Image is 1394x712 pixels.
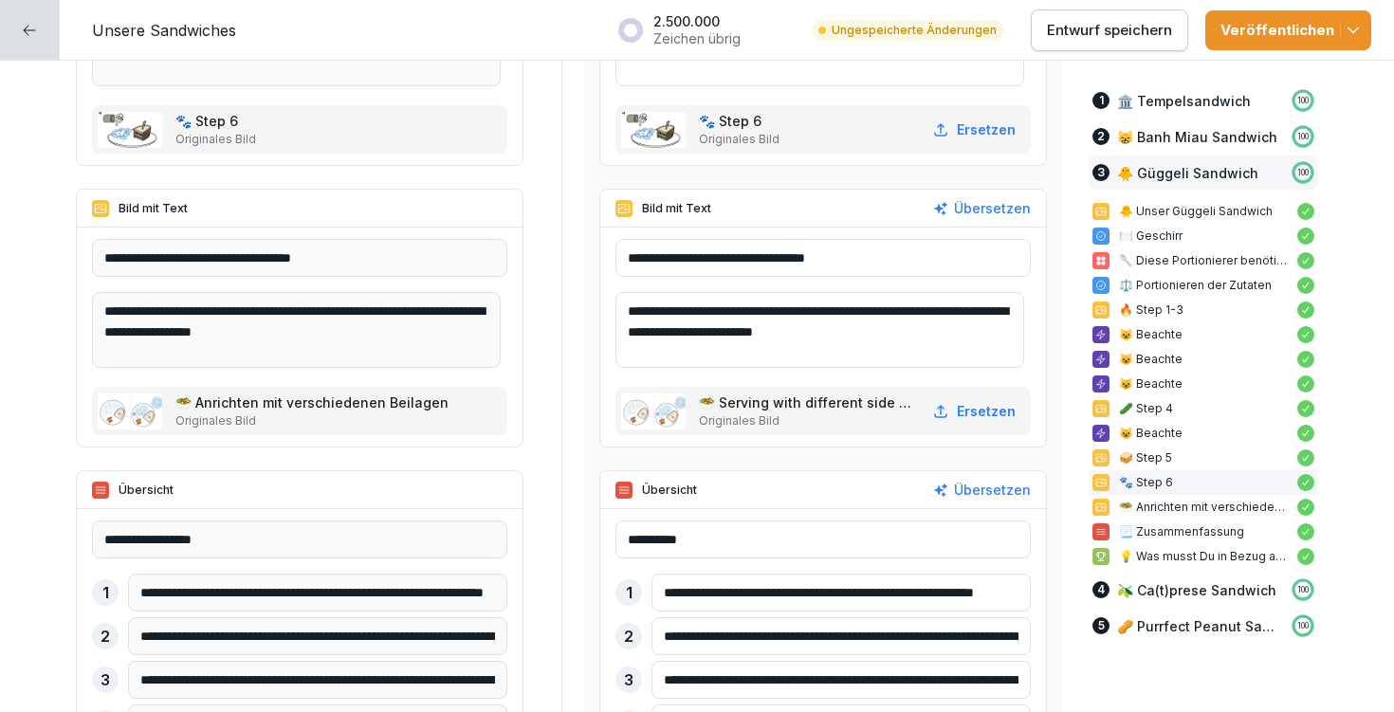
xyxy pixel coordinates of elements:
p: 😺 Beachte [1119,425,1288,442]
p: 😺 Beachte [1119,375,1288,393]
p: 😺 Beachte [1119,326,1288,343]
p: 🔥 Step 1-3 [1119,301,1288,319]
p: 100 [1297,620,1309,631]
p: 🥗 Anrichten mit verschiedenen Beilagen [175,393,452,412]
p: Übersicht [642,482,697,499]
p: 🐾 Step 6 [699,111,780,131]
p: Originales Bild [175,131,256,148]
img: skwi0p6q0piq9t7c3b4r8ar3.png [98,393,162,429]
div: 2 [615,623,642,649]
div: 1 [92,579,119,606]
p: 🍽️ Geschirr [1119,228,1288,245]
p: 🥪 Step 5 [1119,449,1288,466]
p: Übersicht [119,482,174,499]
button: 2.500.000Zeichen übrig [608,6,796,54]
div: 2 [1092,128,1110,145]
img: adn6alirrj3jvsr7dptjid5z.png [621,112,686,148]
p: 100 [1297,167,1309,178]
p: 🐥 Güggeli Sandwich [1117,163,1258,183]
div: 2 [92,623,119,649]
button: Übersetzen [933,480,1031,501]
div: 5 [1092,617,1110,634]
p: Ungespeicherte Änderungen [832,22,997,39]
div: Veröffentlichen [1220,20,1356,41]
p: 🥜 Purrfect Peanut Sandwich [1117,616,1282,636]
p: 😺 Beachte [1119,351,1288,368]
p: 📃 Zusammenfassung [1119,523,1288,540]
p: Originales Bild [699,412,919,429]
p: 🥄 Diese Portionierer benötigst Du: [1119,252,1288,269]
p: 🏛️ Tempelsandwich [1117,91,1251,111]
button: Übersetzen [933,198,1031,219]
div: 3 [1092,164,1110,181]
button: Veröffentlichen [1205,10,1371,50]
div: 4 [1092,581,1110,598]
p: 2.500.000 [653,13,741,30]
p: Entwurf speichern [1047,20,1172,41]
p: 🥗 Anrichten mit verschiedenen Beilagen [1119,499,1288,516]
p: ⚖️ Portionieren der Zutaten [1119,277,1288,294]
p: Originales Bild [699,131,780,148]
p: 100 [1297,584,1309,595]
p: 100 [1297,131,1309,142]
p: Originales Bild [175,412,452,429]
p: 💡 Was musst Du in Bezug auf die Guerkamole beachten? [1119,548,1288,565]
p: 🥒 Step 4 [1119,400,1288,417]
div: 1 [615,579,642,606]
p: Bild mit Text [119,200,188,217]
button: Entwurf speichern [1031,9,1188,51]
p: Ersetzen [957,119,1016,139]
p: Bild mit Text [642,200,711,217]
p: 🐾 Step 6 [175,111,256,131]
p: 🥗 Serving with different side dishes [699,393,919,412]
p: 🫒 Ca(t)prese Sandwich [1117,580,1276,600]
img: skwi0p6q0piq9t7c3b4r8ar3.png [621,393,686,429]
p: Zeichen übrig [653,30,741,47]
p: 🐾 Step 6 [1119,474,1288,491]
p: Unsere Sandwiches [92,19,236,42]
p: Ersetzen [957,401,1016,421]
div: 3 [92,666,119,693]
img: adn6alirrj3jvsr7dptjid5z.png [98,112,162,148]
div: 3 [615,666,642,693]
p: 🐥 Unser Güggeli Sandwich [1119,203,1288,220]
div: 1 [1092,92,1110,109]
p: 😸 Banh Miau Sandwich [1117,127,1277,147]
p: 100 [1297,95,1309,106]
